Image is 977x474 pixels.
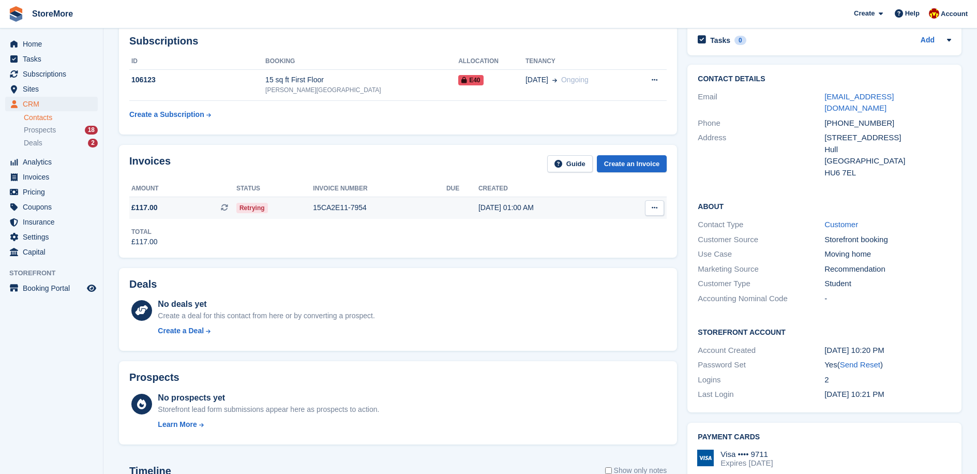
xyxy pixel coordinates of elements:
h2: Subscriptions [129,35,667,47]
a: Create a Subscription [129,105,211,124]
span: E40 [458,75,483,85]
h2: Storefront Account [698,327,951,337]
div: Customer Type [698,278,824,290]
th: Created [478,181,614,197]
th: Status [236,181,313,197]
div: - [824,293,951,305]
div: Email [698,91,824,114]
a: menu [5,97,98,111]
div: Password Set [698,359,824,371]
a: Preview store [85,282,98,294]
h2: Tasks [710,36,730,45]
div: 2 [88,139,98,147]
div: Phone [698,117,824,129]
span: Settings [23,230,85,244]
h2: Deals [129,278,157,290]
span: Capital [23,245,85,259]
div: Total [131,227,158,236]
span: Pricing [23,185,85,199]
a: menu [5,155,98,169]
th: Invoice number [313,181,446,197]
a: menu [5,82,98,96]
div: Expires [DATE] [720,458,773,468]
div: Address [698,132,824,179]
span: Storefront [9,268,103,278]
div: Storefront lead form submissions appear here as prospects to action. [158,404,379,415]
div: Visa •••• 9711 [720,450,773,459]
div: Use Case [698,248,824,260]
span: Booking Portal [23,281,85,295]
a: Contacts [24,113,98,123]
div: Hull [824,144,951,156]
div: 106123 [129,75,265,85]
div: Moving home [824,248,951,260]
h2: Contact Details [698,75,951,83]
div: [DATE] 01:00 AM [478,202,614,213]
div: 0 [734,36,746,45]
span: Coupons [23,200,85,214]
div: Accounting Nominal Code [698,293,824,305]
span: Analytics [23,155,85,169]
div: Marketing Source [698,263,824,275]
a: Deals 2 [24,138,98,149]
div: [PERSON_NAME][GEOGRAPHIC_DATA] [265,85,458,95]
th: Amount [129,181,236,197]
a: menu [5,67,98,81]
a: Create an Invoice [597,155,667,172]
img: stora-icon-8386f47178a22dfd0bd8f6a31ec36ba5ce8667c1dd55bd0f319d3a0aa187defe.svg [8,6,24,22]
time: 2025-09-02 21:21:58 UTC [824,390,884,398]
a: menu [5,52,98,66]
span: Prospects [24,125,56,135]
div: [PHONE_NUMBER] [824,117,951,129]
span: Create [854,8,875,19]
th: ID [129,53,265,70]
h2: Invoices [129,155,171,172]
span: Insurance [23,215,85,229]
a: Learn More [158,419,379,430]
span: CRM [23,97,85,111]
span: Retrying [236,203,268,213]
th: Booking [265,53,458,70]
div: HU6 7EL [824,167,951,179]
div: Customer Source [698,234,824,246]
div: 2 [824,374,951,386]
div: Yes [824,359,951,371]
a: Add [921,35,935,47]
a: menu [5,230,98,244]
div: [DATE] 10:20 PM [824,345,951,357]
a: [EMAIL_ADDRESS][DOMAIN_NAME] [824,92,894,113]
span: Sites [23,82,85,96]
div: [GEOGRAPHIC_DATA] [824,155,951,167]
a: Create a Deal [158,325,374,336]
a: Guide [547,155,593,172]
a: Customer [824,220,858,229]
th: Due [446,181,478,197]
span: Home [23,37,85,51]
h2: Prospects [129,372,179,383]
div: £117.00 [131,236,158,247]
span: Deals [24,138,42,148]
div: Create a Deal [158,325,204,336]
div: [STREET_ADDRESS] [824,132,951,144]
div: Learn More [158,419,197,430]
a: menu [5,185,98,199]
div: Account Created [698,345,824,357]
h2: About [698,201,951,211]
div: 18 [85,126,98,135]
div: Last Login [698,389,824,401]
div: Student [824,278,951,290]
span: £117.00 [131,202,158,213]
a: menu [5,37,98,51]
span: ( ) [837,360,883,369]
a: Prospects 18 [24,125,98,136]
th: Tenancy [525,53,631,70]
span: Help [905,8,920,19]
div: 15 sq ft First Floor [265,75,458,85]
div: No deals yet [158,298,374,310]
a: Send Reset [840,360,880,369]
span: [DATE] [525,75,548,85]
div: Contact Type [698,219,824,231]
a: menu [5,215,98,229]
div: Create a deal for this contact from here or by converting a prospect. [158,310,374,321]
th: Allocation [458,53,525,70]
